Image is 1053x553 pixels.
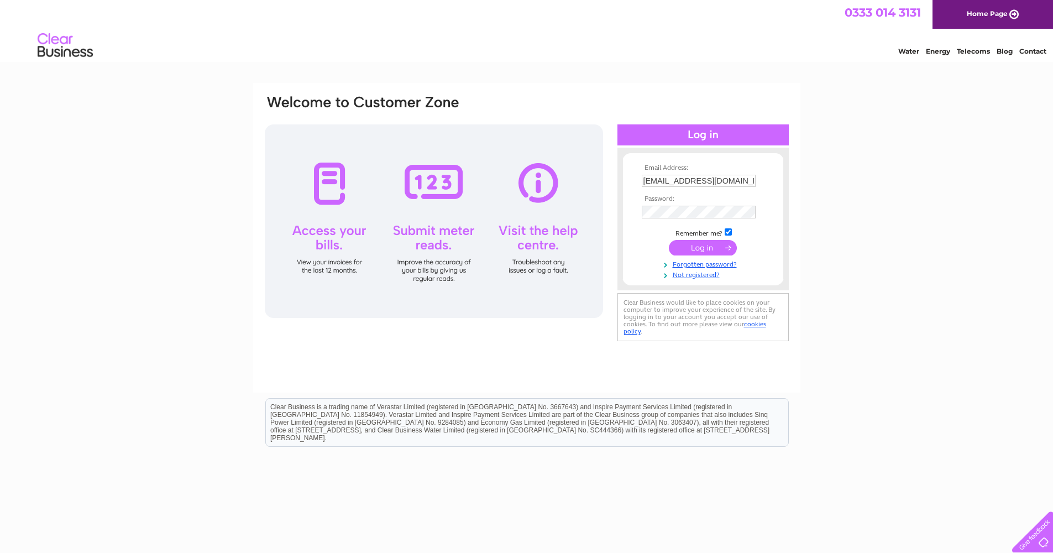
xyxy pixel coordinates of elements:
[642,258,767,269] a: Forgotten password?
[639,164,767,172] th: Email Address:
[845,6,921,19] a: 0333 014 3131
[669,240,737,255] input: Submit
[957,47,990,55] a: Telecoms
[1019,47,1046,55] a: Contact
[639,227,767,238] td: Remember me?
[624,320,766,335] a: cookies policy
[642,269,767,279] a: Not registered?
[639,195,767,203] th: Password:
[617,293,789,341] div: Clear Business would like to place cookies on your computer to improve your experience of the sit...
[997,47,1013,55] a: Blog
[266,6,788,54] div: Clear Business is a trading name of Verastar Limited (registered in [GEOGRAPHIC_DATA] No. 3667643...
[926,47,950,55] a: Energy
[37,29,93,62] img: logo.png
[898,47,919,55] a: Water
